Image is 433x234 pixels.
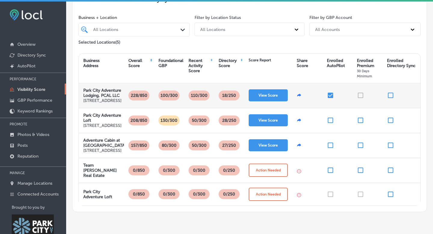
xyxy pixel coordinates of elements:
p: Visibility Score [17,87,45,92]
div: Score Report [249,58,271,62]
p: GBP Performance [17,98,52,103]
div: Enrolled AutoPilot [327,58,345,68]
p: 0/300 [191,165,208,175]
div: Share Score [297,58,308,68]
p: 110/300 [189,91,210,100]
p: 0/300 [161,189,178,199]
strong: Park City Adventure Loft [83,189,112,199]
p: 0/300 [191,189,208,199]
img: fda3e92497d09a02dc62c9cd864e3231.png [10,9,43,20]
div: Foundational GBP [158,58,183,68]
p: Photos & Videos [17,132,49,137]
p: Reputation [17,154,38,159]
p: Overview [17,42,35,47]
p: 80/300 [159,140,179,150]
div: Enrolled Premium [357,58,381,79]
p: 27 /250 [220,140,238,150]
p: Connected Accounts [17,192,59,197]
p: Keyword Rankings [17,109,53,114]
p: Brought to you by [12,205,66,210]
p: 50/300 [189,140,209,150]
p: 100/300 [158,91,180,100]
p: 0/850 [131,165,147,175]
button: Action Needed [249,188,288,201]
div: All Locations [93,27,181,32]
p: 50/300 [189,115,209,125]
div: All Locations [200,27,225,32]
strong: Park City Adventure Lodging, PCAL LLC [83,88,121,98]
p: 0/850 [131,189,147,199]
p: 208/850 [128,115,150,125]
p: 0 /250 [221,189,238,199]
label: Filter by GBP Account [309,15,352,20]
p: 18 /250 [220,91,238,100]
p: 157/850 [129,140,149,150]
p: 28 /250 [220,115,239,125]
p: 228/850 [128,91,150,100]
p: [STREET_ADDRESS] [83,98,121,103]
div: Enrolled Directory Sync [387,58,416,68]
p: 0 /250 [221,165,238,175]
strong: Park City Adventure Loft [83,113,121,123]
p: Manage Locations [17,181,52,186]
div: All Accounts [315,27,340,32]
label: Filter by Location Status [195,15,241,20]
div: Business Address [83,58,100,68]
p: 130/300 [158,115,180,125]
button: Action Needed [249,164,288,177]
button: View Score [249,114,288,126]
div: Directory Score [219,58,240,68]
p: Directory Sync [17,53,46,58]
p: 0/300 [161,165,178,175]
p: Selected Locations ( 5 ) [78,37,120,45]
span: 30 Days Minimum [357,69,372,78]
p: [STREET_ADDRESS] [83,123,121,128]
div: Recent Activity Score [189,58,210,73]
span: Business + Location [78,15,190,20]
button: View Score [249,89,288,101]
p: Posts [17,143,28,148]
div: Overall Score [128,58,149,68]
strong: Team [PERSON_NAME] Real Estate [83,163,117,178]
button: View Score [249,139,288,151]
p: [STREET_ADDRESS] [83,148,126,153]
p: AutoPilot [17,63,35,69]
strong: Adventure Cabin at [GEOGRAPHIC_DATA] [83,138,126,148]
